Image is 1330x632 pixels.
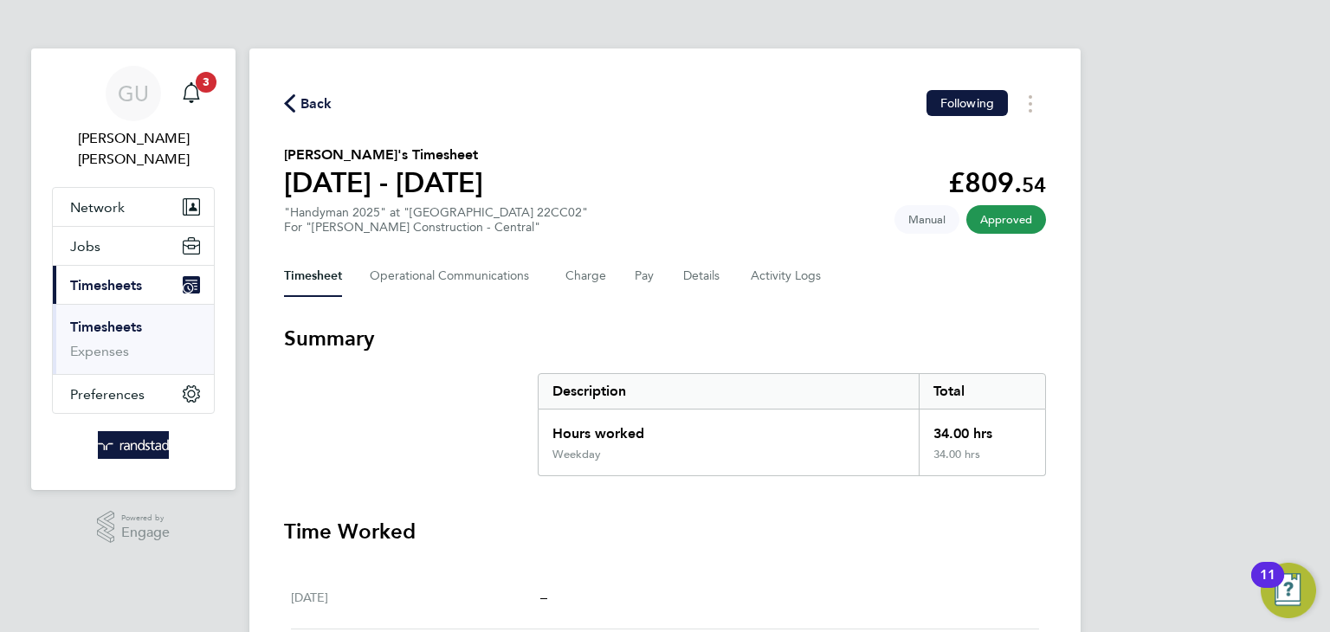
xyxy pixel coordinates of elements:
button: Timesheet [284,255,342,297]
button: Jobs [53,227,214,265]
h3: Summary [284,325,1046,352]
button: Timesheets Menu [1015,90,1046,117]
span: – [540,589,547,605]
button: Open Resource Center, 11 new notifications [1261,563,1316,618]
span: GU [118,82,149,105]
div: Hours worked [539,410,919,448]
button: Activity Logs [751,255,823,297]
div: 11 [1260,575,1275,597]
div: 34.00 hrs [919,448,1045,475]
span: Engage [121,526,170,540]
button: Timesheets [53,266,214,304]
a: 3 [174,66,209,121]
button: Following [926,90,1008,116]
button: Operational Communications [370,255,538,297]
button: Back [284,93,332,114]
div: [DATE] [291,587,540,608]
app-decimal: £809. [948,166,1046,199]
div: Timesheets [53,304,214,374]
a: Go to home page [52,431,215,459]
span: Timesheets [70,277,142,293]
span: Jobs [70,238,100,255]
span: Powered by [121,511,170,526]
h2: [PERSON_NAME]'s Timesheet [284,145,483,165]
div: Total [919,374,1045,409]
img: randstad-logo-retina.png [98,431,170,459]
span: Back [300,94,332,114]
div: Description [539,374,919,409]
span: 3 [196,72,216,93]
span: 54 [1022,172,1046,197]
span: Network [70,199,125,216]
div: 34.00 hrs [919,410,1045,448]
div: "Handyman 2025" at "[GEOGRAPHIC_DATA] 22CC02" [284,205,588,235]
h3: Time Worked [284,518,1046,545]
a: Powered byEngage [97,511,171,544]
span: This timesheet has been approved. [966,205,1046,234]
button: Pay [635,255,655,297]
button: Preferences [53,375,214,413]
nav: Main navigation [31,48,236,490]
span: Georgina Ulysses [52,128,215,170]
h1: [DATE] - [DATE] [284,165,483,200]
a: GU[PERSON_NAME] [PERSON_NAME] [52,66,215,170]
button: Details [683,255,723,297]
div: For "[PERSON_NAME] Construction - Central" [284,220,588,235]
a: Timesheets [70,319,142,335]
span: This timesheet was manually created. [894,205,959,234]
span: Following [940,95,994,111]
span: Preferences [70,386,145,403]
a: Expenses [70,343,129,359]
button: Network [53,188,214,226]
button: Charge [565,255,607,297]
div: Weekday [552,448,601,461]
div: Summary [538,373,1046,476]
